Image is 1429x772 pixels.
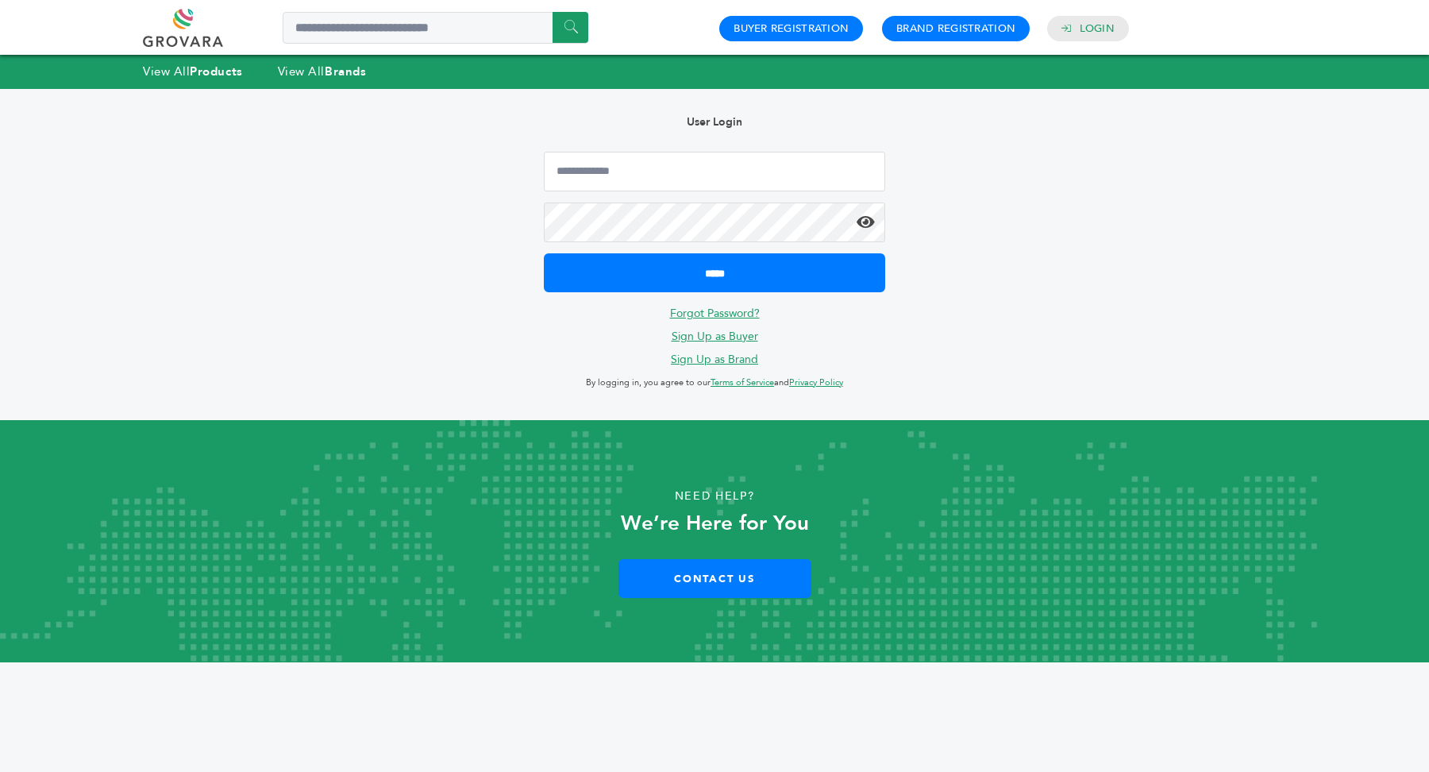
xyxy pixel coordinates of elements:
[711,376,774,388] a: Terms of Service
[618,559,811,598] a: Contact Us
[143,64,243,79] a: View AllProducts
[670,306,760,321] a: Forgot Password?
[671,352,758,367] a: Sign Up as Brand
[789,376,843,388] a: Privacy Policy
[1080,21,1115,36] a: Login
[672,329,758,344] a: Sign Up as Buyer
[544,203,885,242] input: Password
[734,21,849,36] a: Buyer Registration
[687,114,742,129] b: User Login
[71,484,1358,508] p: Need Help?
[190,64,242,79] strong: Products
[278,64,367,79] a: View AllBrands
[544,152,885,191] input: Email Address
[621,509,809,538] strong: We’re Here for You
[544,373,885,392] p: By logging in, you agree to our and
[283,12,588,44] input: Search a product or brand...
[896,21,1015,36] a: Brand Registration
[325,64,366,79] strong: Brands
